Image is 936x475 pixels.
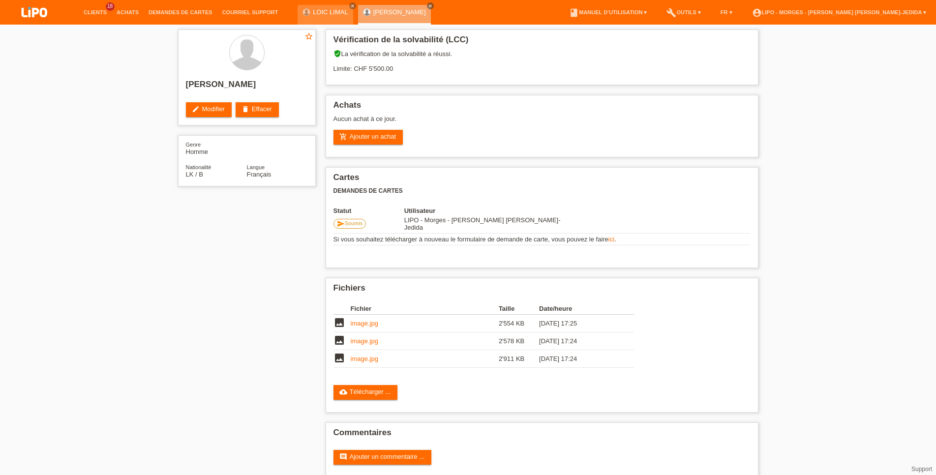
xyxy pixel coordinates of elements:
[333,50,751,80] div: La vérification de la solvabilité a réussi. Limite: CHF 5'500.00
[351,303,499,315] th: Fichier
[333,173,751,187] h2: Cartes
[186,142,201,148] span: Genre
[236,102,279,117] a: deleteEffacer
[499,350,539,368] td: 2'911 KB
[351,320,378,327] a: image.jpg
[333,207,404,214] th: Statut
[666,8,676,18] i: build
[539,350,620,368] td: [DATE] 17:24
[186,164,211,170] span: Nationalité
[247,171,272,178] span: Français
[499,315,539,332] td: 2'554 KB
[662,9,705,15] a: buildOutils ▾
[333,187,751,195] h3: Demandes de cartes
[716,9,737,15] a: FR ▾
[192,105,200,113] i: edit
[373,8,426,16] a: [PERSON_NAME]
[313,8,348,16] a: LOIC LIMAL
[304,32,313,42] a: star_border
[79,9,112,15] a: Clients
[333,385,398,400] a: cloud_uploadTélécharger ...
[112,9,144,15] a: Achats
[404,216,561,231] span: 27.09.2025
[539,332,620,350] td: [DATE] 17:24
[564,9,652,15] a: bookManuel d’utilisation ▾
[186,80,308,94] h2: [PERSON_NAME]
[106,2,115,11] span: 18
[333,317,345,328] i: image
[144,9,217,15] a: Demandes de cartes
[539,303,620,315] th: Date/heure
[186,171,203,178] span: Sri Lanka / B / 19.08.2015
[351,355,378,362] a: image.jpg
[747,9,931,15] a: account_circleLIPO - Morges - [PERSON_NAME] [PERSON_NAME]-Jedida ▾
[349,2,356,9] a: close
[333,334,345,346] i: image
[752,8,762,18] i: account_circle
[339,388,347,396] i: cloud_upload
[333,35,751,50] h2: Vérification de la solvabilité (LCC)
[339,453,347,461] i: comment
[404,207,571,214] th: Utilisateur
[186,141,247,155] div: Homme
[345,220,363,226] span: Soumis
[539,315,620,332] td: [DATE] 17:25
[350,3,355,8] i: close
[337,220,345,228] i: send
[333,130,403,145] a: add_shopping_cartAjouter un achat
[499,303,539,315] th: Taille
[569,8,579,18] i: book
[428,3,433,8] i: close
[351,337,378,345] a: image.jpg
[333,100,751,115] h2: Achats
[333,450,431,465] a: commentAjouter un commentaire ...
[911,466,932,473] a: Support
[333,352,345,364] i: image
[427,2,434,9] a: close
[333,283,751,298] h2: Fichiers
[333,428,751,443] h2: Commentaires
[333,50,341,58] i: verified_user
[247,164,265,170] span: Langue
[186,102,232,117] a: editModifier
[339,133,347,141] i: add_shopping_cart
[333,234,751,245] td: Si vous souhaitez télécharger à nouveau le formulaire de demande de carte, vous pouvez le faire .
[217,9,283,15] a: Courriel Support
[10,20,59,28] a: LIPO pay
[608,236,614,243] a: ici
[333,115,751,130] div: Aucun achat à ce jour.
[242,105,249,113] i: delete
[304,32,313,41] i: star_border
[499,332,539,350] td: 2'578 KB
